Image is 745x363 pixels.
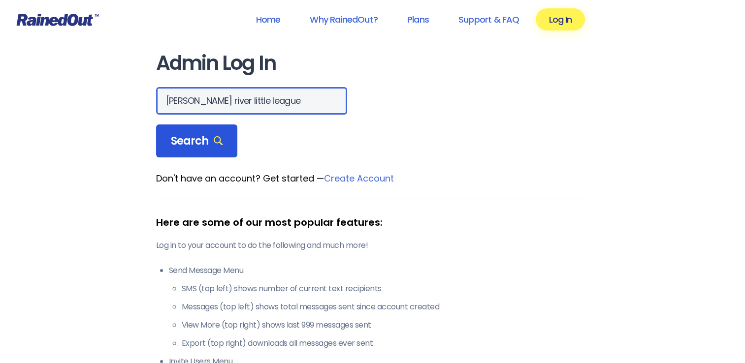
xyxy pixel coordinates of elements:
li: View More (top right) shows last 999 messages sent [182,319,589,331]
a: Create Account [324,172,394,184]
h1: Admin Log In [156,52,589,74]
a: Why RainedOut? [297,8,390,30]
span: Search [171,134,223,148]
li: Send Message Menu [169,265,589,349]
div: Here are some of our most popular features: [156,215,589,230]
a: Home [243,8,293,30]
input: Search Orgs… [156,87,347,115]
div: Search [156,124,238,158]
a: Plans [394,8,442,30]
li: SMS (top left) shows number of current text recipients [182,283,589,295]
li: Messages (top left) shows total messages sent since account created [182,301,589,313]
a: Log In [536,8,584,30]
a: Support & FAQ [446,8,532,30]
p: Log in to your account to do the following and much more! [156,240,589,251]
li: Export (top right) downloads all messages ever sent [182,337,589,349]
